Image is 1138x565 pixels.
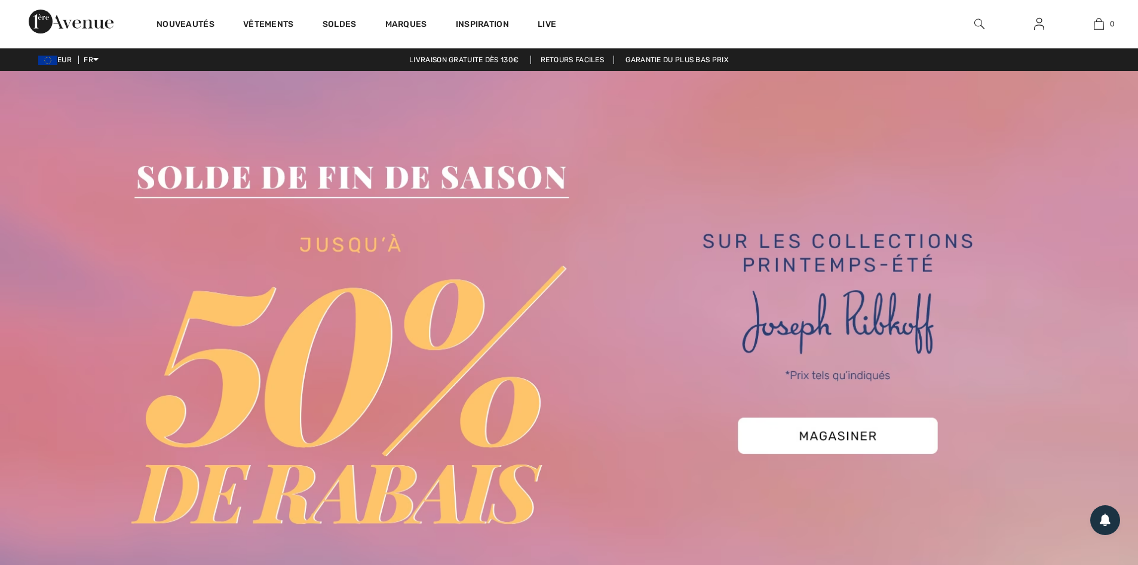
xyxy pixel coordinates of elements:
[530,56,615,64] a: Retours faciles
[84,56,99,64] span: FR
[38,56,76,64] span: EUR
[974,17,984,31] img: recherche
[243,19,294,32] a: Vêtements
[456,19,509,32] span: Inspiration
[616,56,738,64] a: Garantie du plus bas prix
[400,56,528,64] a: Livraison gratuite dès 130€
[538,18,556,30] a: Live
[1069,17,1128,31] a: 0
[1094,17,1104,31] img: Mon panier
[323,19,357,32] a: Soldes
[29,10,114,33] img: 1ère Avenue
[1024,17,1054,32] a: Se connecter
[157,19,214,32] a: Nouveautés
[385,19,427,32] a: Marques
[1110,19,1115,29] span: 0
[1034,17,1044,31] img: Mes infos
[38,56,57,65] img: Euro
